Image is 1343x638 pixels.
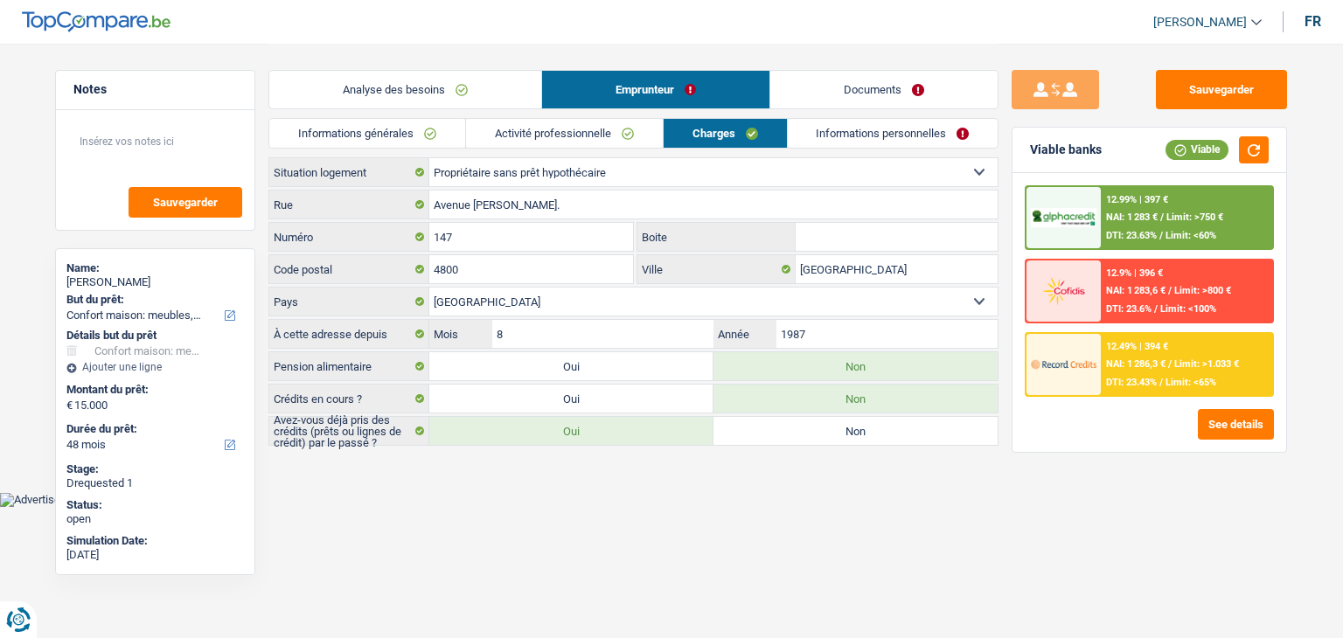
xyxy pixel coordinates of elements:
[429,385,713,413] label: Oui
[770,71,998,108] a: Documents
[269,417,429,445] label: Avez-vous déjà pris des crédits (prêts ou lignes de crédit) par le passé ?
[1106,267,1163,279] div: 12.9% | 396 €
[66,383,240,397] label: Montant du prêt:
[1166,140,1228,159] div: Viable
[269,223,429,251] label: Numéro
[1106,358,1166,370] span: NAI: 1 286,3 €
[269,119,465,148] a: Informations générales
[713,385,998,413] label: Non
[1168,358,1172,370] span: /
[66,476,244,490] div: Drequested 1
[1156,70,1287,109] button: Sauvegarder
[492,320,713,348] input: MM
[429,320,491,348] label: Mois
[269,255,429,283] label: Code postal
[429,352,713,380] label: Oui
[73,82,237,97] h5: Notes
[637,255,797,283] label: Ville
[713,320,776,348] label: Année
[1168,285,1172,296] span: /
[1159,377,1163,388] span: /
[269,352,429,380] label: Pension alimentaire
[1030,142,1102,157] div: Viable banks
[1159,230,1163,241] span: /
[1106,230,1157,241] span: DTI: 23.63%
[1106,377,1157,388] span: DTI: 23.43%
[1106,341,1168,352] div: 12.49% | 394 €
[1198,409,1274,440] button: See details
[22,11,170,32] img: TopCompare Logo
[66,534,244,548] div: Simulation Date:
[1106,285,1166,296] span: NAI: 1 283,6 €
[269,158,429,186] label: Situation logement
[1106,194,1168,205] div: 12.99% | 397 €
[66,275,244,289] div: [PERSON_NAME]
[1160,212,1164,223] span: /
[269,191,429,218] label: Rue
[269,320,429,348] label: À cette adresse depuis
[1106,212,1158,223] span: NAI: 1 283 €
[466,119,663,148] a: Activité professionnelle
[429,417,713,445] label: Oui
[66,512,244,526] div: open
[1166,230,1216,241] span: Limit: <60%
[66,329,244,343] div: Détails but du prêt
[269,71,541,108] a: Analyse des besoins
[788,119,999,148] a: Informations personnelles
[66,462,244,476] div: Stage:
[1139,8,1262,37] a: [PERSON_NAME]
[1154,303,1158,315] span: /
[1031,208,1096,228] img: AlphaCredit
[1031,348,1096,380] img: Record Credits
[66,548,244,562] div: [DATE]
[664,119,787,148] a: Charges
[66,399,73,413] span: €
[1106,303,1152,315] span: DTI: 23.6%
[1166,377,1216,388] span: Limit: <65%
[66,293,240,307] label: But du prêt:
[713,417,998,445] label: Non
[1160,303,1216,315] span: Limit: <100%
[129,187,242,218] button: Sauvegarder
[66,261,244,275] div: Name:
[713,352,998,380] label: Non
[1174,285,1231,296] span: Limit: >800 €
[776,320,998,348] input: AAAA
[66,422,240,436] label: Durée du prêt:
[1305,13,1321,30] div: fr
[1031,274,1096,307] img: Cofidis
[637,223,797,251] label: Boite
[66,361,244,373] div: Ajouter une ligne
[1174,358,1239,370] span: Limit: >1.033 €
[1153,15,1247,30] span: [PERSON_NAME]
[1166,212,1223,223] span: Limit: >750 €
[66,498,244,512] div: Status:
[269,288,429,316] label: Pays
[153,197,218,208] span: Sauvegarder
[542,71,769,108] a: Emprunteur
[269,385,429,413] label: Crédits en cours ?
